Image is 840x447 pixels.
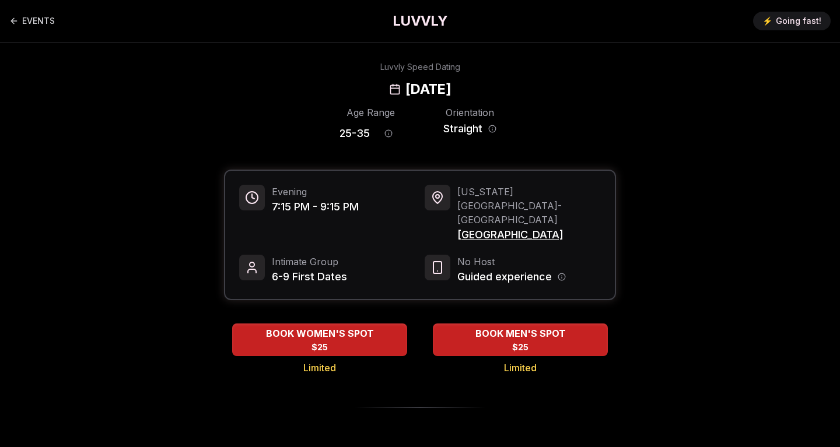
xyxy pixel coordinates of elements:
[272,185,359,199] span: Evening
[232,323,407,356] button: BOOK WOMEN'S SPOT - Limited
[558,273,566,281] button: Host information
[393,12,447,30] a: LUVVLY
[339,125,370,142] span: 25 - 35
[339,105,401,119] div: Age Range
[457,227,601,243] span: [GEOGRAPHIC_DATA]
[443,121,482,137] span: Straight
[512,342,528,353] span: $25
[376,121,401,146] button: Age range information
[264,326,376,340] span: BOOK WOMEN'S SPOT
[311,342,328,353] span: $25
[9,9,55,33] a: Back to events
[776,15,821,27] span: Going fast!
[433,323,608,356] button: BOOK MEN'S SPOT - Limited
[405,80,451,98] h2: [DATE]
[457,269,552,285] span: Guided experience
[457,185,601,227] span: [US_STATE][GEOGRAPHIC_DATA] - [GEOGRAPHIC_DATA]
[762,15,772,27] span: ⚡️
[457,255,566,269] span: No Host
[473,326,568,340] span: BOOK MEN'S SPOT
[504,361,537,375] span: Limited
[272,269,347,285] span: 6-9 First Dates
[303,361,336,375] span: Limited
[380,61,460,73] div: Luvvly Speed Dating
[272,199,359,215] span: 7:15 PM - 9:15 PM
[272,255,347,269] span: Intimate Group
[439,105,501,119] div: Orientation
[488,125,496,133] button: Orientation information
